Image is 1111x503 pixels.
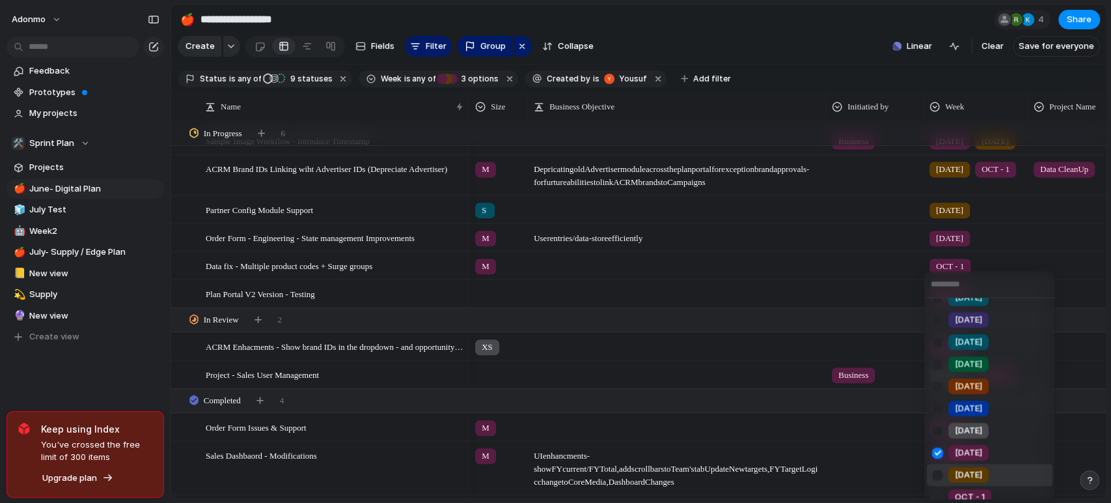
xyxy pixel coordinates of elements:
span: [DATE] [955,381,982,394]
span: [DATE] [955,425,982,438]
span: [DATE] [955,336,982,349]
span: [DATE] [955,292,982,305]
span: [DATE] [955,469,982,482]
span: [DATE] [955,403,982,416]
span: [DATE] [955,358,982,371]
span: [DATE] [955,314,982,327]
span: [DATE] [955,447,982,460]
